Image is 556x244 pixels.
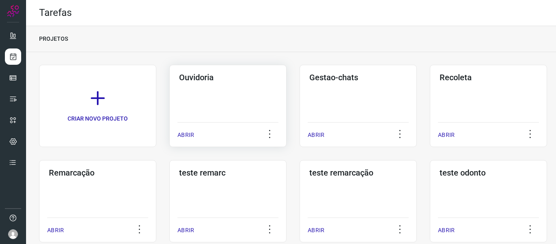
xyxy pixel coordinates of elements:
p: ABRIR [308,131,324,139]
h3: teste remarcação [309,168,407,178]
p: ABRIR [177,226,194,235]
h3: Ouvidoria [179,73,277,82]
h3: Recoleta [440,73,537,82]
p: ABRIR [438,226,455,235]
h3: Gestao-chats [309,73,407,82]
h2: Tarefas [39,7,72,19]
img: avatar-user-boy.jpg [8,229,18,239]
h3: Remarcação [49,168,147,178]
h3: teste remarc [179,168,277,178]
p: ABRIR [438,131,455,139]
p: ABRIR [47,226,64,235]
p: ABRIR [308,226,324,235]
p: ABRIR [177,131,194,139]
p: PROJETOS [39,35,68,43]
h3: teste odonto [440,168,537,178]
p: CRIAR NOVO PROJETO [68,114,128,123]
img: Logo [7,5,19,17]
